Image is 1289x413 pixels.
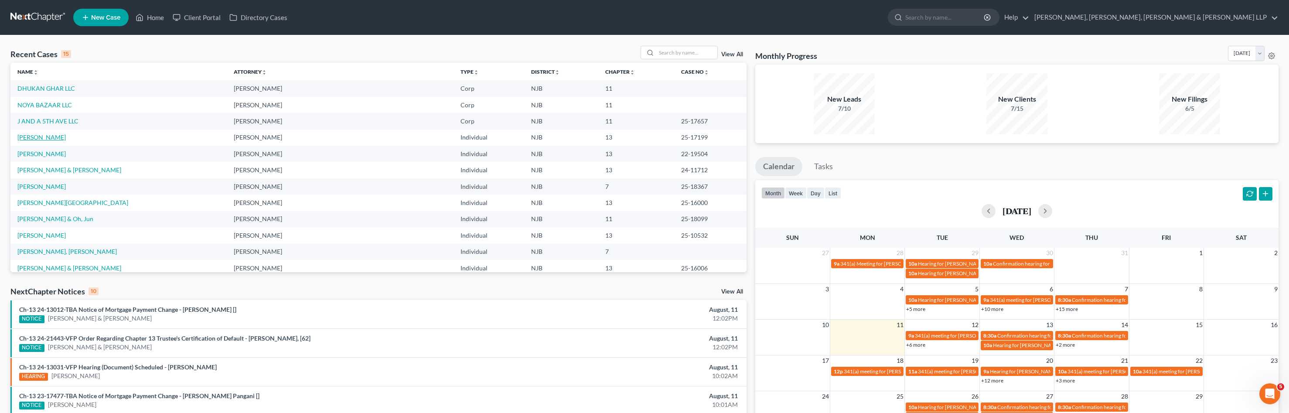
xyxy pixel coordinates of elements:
[918,270,986,276] span: Hearing for [PERSON_NAME]
[504,305,738,314] div: August, 11
[524,146,598,162] td: NJB
[168,10,225,25] a: Client Portal
[598,227,674,243] td: 13
[908,297,917,303] span: 10a
[524,195,598,211] td: NJB
[131,10,168,25] a: Home
[454,146,525,162] td: Individual
[983,297,989,303] span: 9a
[91,14,120,21] span: New Case
[227,97,454,113] td: [PERSON_NAME]
[1045,320,1054,330] span: 13
[33,70,38,75] i: unfold_more
[19,363,217,371] a: Ch-13 24-13031-VFP Hearing (Document) Scheduled - [PERSON_NAME]
[454,178,525,195] td: Individual
[1273,248,1279,258] span: 2
[918,368,1002,375] span: 341(a) meeting for [PERSON_NAME]
[504,392,738,400] div: August, 11
[19,402,44,410] div: NOTICE
[1124,284,1129,294] span: 7
[918,260,986,267] span: Hearing for [PERSON_NAME]
[1195,320,1204,330] span: 15
[860,234,875,241] span: Mon
[1159,104,1220,113] div: 6/5
[17,68,38,75] a: Nameunfold_more
[1009,234,1024,241] span: Wed
[1120,248,1129,258] span: 31
[10,286,99,297] div: NextChapter Notices
[555,70,560,75] i: unfold_more
[918,404,986,410] span: Hearing for [PERSON_NAME]
[17,166,121,174] a: [PERSON_NAME] & [PERSON_NAME]
[1067,368,1152,375] span: 341(a) meeting for [PERSON_NAME]
[1030,10,1278,25] a: [PERSON_NAME], [PERSON_NAME], [PERSON_NAME] & [PERSON_NAME] LLP
[997,404,1096,410] span: Confirmation hearing for [PERSON_NAME]
[598,195,674,211] td: 13
[1058,332,1071,339] span: 8:30a
[896,355,904,366] span: 18
[1198,248,1204,258] span: 1
[807,187,825,199] button: day
[674,162,747,178] td: 24-11712
[915,332,999,339] span: 341(a) meeting for [PERSON_NAME]
[1003,206,1031,215] h2: [DATE]
[524,244,598,260] td: NJB
[17,150,66,157] a: [PERSON_NAME]
[524,130,598,146] td: NJB
[721,51,743,58] a: View All
[524,80,598,96] td: NJB
[1056,341,1075,348] a: +2 more
[674,195,747,211] td: 25-16000
[993,260,1092,267] span: Confirmation hearing for [PERSON_NAME]
[227,130,454,146] td: [PERSON_NAME]
[983,260,992,267] span: 10a
[19,392,259,399] a: Ch-13 23-17477-TBA Notice of Mortgage Payment Change - [PERSON_NAME] Pangani []
[17,232,66,239] a: [PERSON_NAME]
[524,113,598,129] td: NJB
[598,162,674,178] td: 13
[905,9,985,25] input: Search by name...
[524,260,598,276] td: NJB
[19,334,310,342] a: Ch-13 24-21443-VFP Order Regarding Chapter 13 Trustee's Certification of Default - [PERSON_NAME],...
[524,178,598,195] td: NJB
[227,146,454,162] td: [PERSON_NAME]
[598,244,674,260] td: 7
[1159,94,1220,104] div: New Filings
[262,70,267,75] i: unfold_more
[971,320,979,330] span: 12
[1120,320,1129,330] span: 14
[227,195,454,211] td: [PERSON_NAME]
[821,391,830,402] span: 24
[974,284,979,294] span: 5
[598,146,674,162] td: 13
[755,157,802,176] a: Calendar
[1120,391,1129,402] span: 28
[19,373,48,381] div: HEARING
[1056,306,1078,312] a: +15 more
[598,130,674,146] td: 13
[704,70,709,75] i: unfold_more
[674,130,747,146] td: 25-17199
[1045,391,1054,402] span: 27
[899,284,904,294] span: 4
[1277,383,1284,390] span: 5
[821,248,830,258] span: 27
[1058,404,1071,410] span: 8:30a
[460,68,479,75] a: Typeunfold_more
[908,260,917,267] span: 10a
[454,80,525,96] td: Corp
[825,187,841,199] button: list
[825,284,830,294] span: 3
[983,368,989,375] span: 9a
[1195,391,1204,402] span: 29
[721,289,743,295] a: View All
[61,50,71,58] div: 15
[1120,355,1129,366] span: 21
[674,178,747,195] td: 25-18367
[674,146,747,162] td: 22-19504
[630,70,635,75] i: unfold_more
[227,80,454,96] td: [PERSON_NAME]
[834,260,839,267] span: 9a
[454,97,525,113] td: Corp
[454,130,525,146] td: Individual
